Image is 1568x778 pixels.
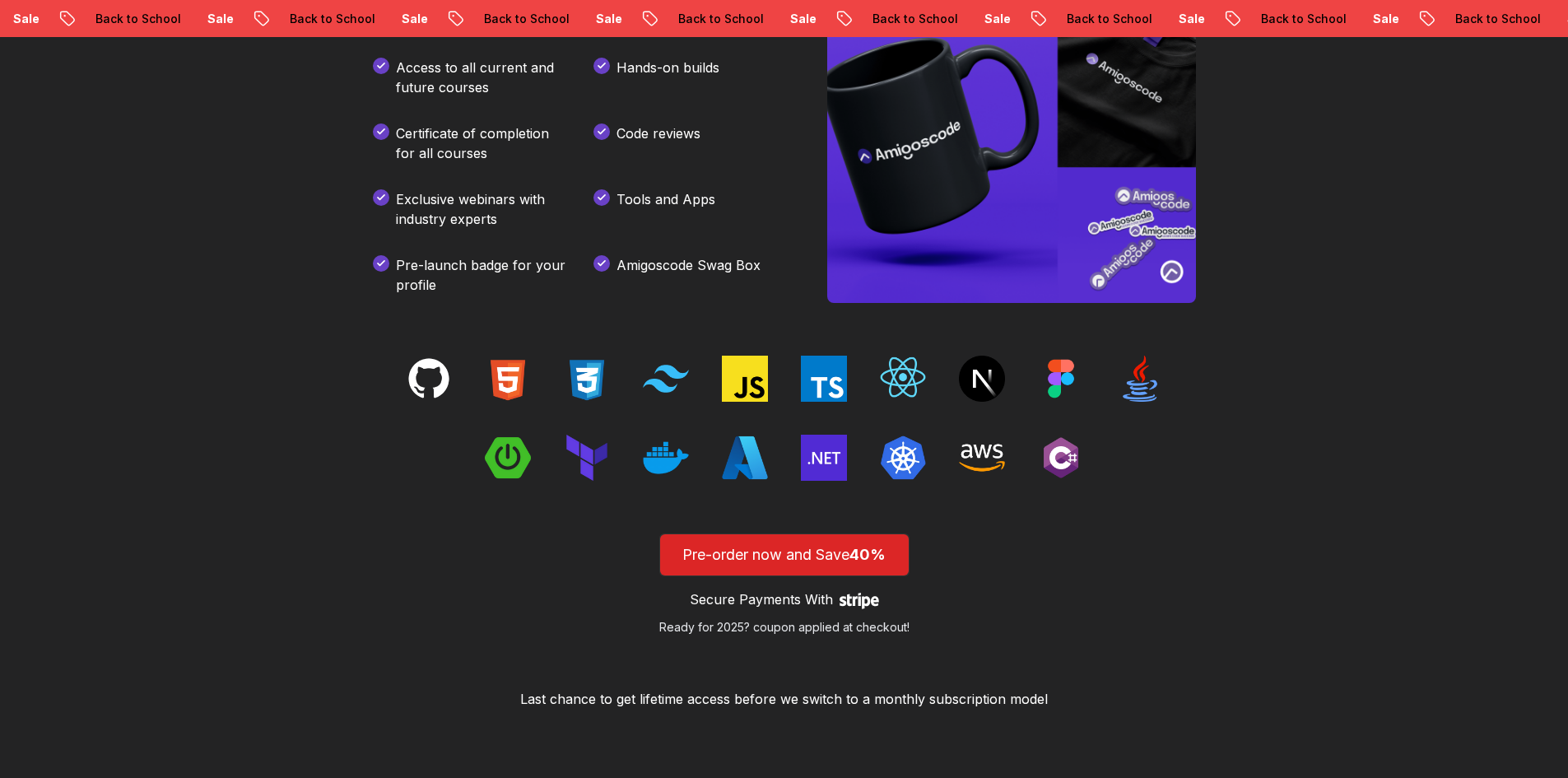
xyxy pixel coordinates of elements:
p: Sale [565,11,618,27]
p: Back to School [454,11,565,27]
p: Back to School [1425,11,1537,27]
img: techs tacks [959,356,1005,402]
p: Pre-launch badge for your profile [396,255,567,295]
p: Back to School [1231,11,1342,27]
p: Sale [760,11,812,27]
p: Pre-order now and Save [679,543,890,566]
p: Code reviews [616,123,700,163]
p: Back to School [65,11,177,27]
img: techs tacks [1038,356,1084,402]
p: Last chance to get lifetime access before we switch to a monthly subscription model [520,689,1048,709]
p: Sale [371,11,424,27]
p: Exclusive webinars with industry experts [396,189,567,229]
span: 40% [849,546,886,563]
p: Sale [1148,11,1201,27]
p: Back to School [259,11,371,27]
p: Sale [954,11,1007,27]
p: Back to School [1036,11,1148,27]
img: techs tacks [485,435,531,481]
p: Back to School [648,11,760,27]
p: Sale [177,11,230,27]
img: techs tacks [959,435,1005,481]
img: techs tacks [564,356,610,402]
p: Tools and Apps [616,189,715,229]
img: techs tacks [1038,435,1084,481]
img: techs tacks [801,435,847,481]
img: techs tacks [801,356,847,402]
img: techs tacks [643,435,689,481]
img: techs tacks [564,435,610,481]
p: Ready for 2025? coupon applied at checkout! [659,619,910,636]
p: Amigoscode Swag Box [616,255,761,295]
img: techs tacks [485,356,531,402]
p: Certificate of completion for all courses [396,123,567,163]
img: techs tacks [722,356,768,402]
img: techs tacks [406,356,452,402]
p: Access to all current and future courses [396,58,567,97]
img: techs tacks [880,435,926,481]
img: techs tacks [643,356,689,402]
p: Back to School [842,11,954,27]
p: Secure Payments With [690,589,833,609]
img: techs tacks [1117,356,1163,402]
button: Pre-order now and Save40%Secure Payments WithReady for 2025? coupon applied at checkout! [659,533,910,636]
img: techs tacks [880,356,926,402]
p: Sale [1342,11,1395,27]
p: Hands-on builds [616,58,719,97]
img: techs tacks [722,435,768,481]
